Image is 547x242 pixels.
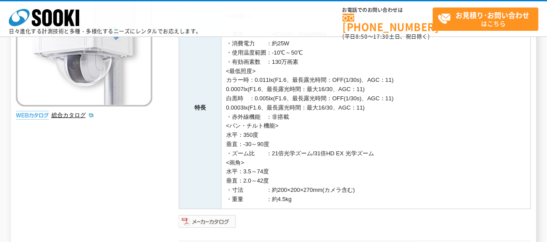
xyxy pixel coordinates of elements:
[9,29,202,34] p: 日々進化する計測技術と多種・多様化するニーズにレンタルでお応えします。
[51,112,94,118] a: 総合カタログ
[437,8,538,30] span: はこちら
[342,7,433,13] span: お電話でのお問い合わせは
[356,33,368,40] span: 8:50
[179,7,221,209] th: 特長
[179,214,236,228] img: メーカーカタログ
[221,7,531,209] td: <<仕様>> ・電源 ：AC100V、50Hz/60Hz ・消費電力 ：約25W ・使用温度範囲：-10℃～50℃ ・有効画素数 ：130万画素 <最低照度> カラー時：0.011lx(F1.6...
[342,14,433,32] a: [PHONE_NUMBER]
[342,33,430,40] span: (平日 ～ 土日、祝日除く)
[179,220,236,227] a: メーカーカタログ
[16,111,49,120] img: webカタログ
[433,7,538,31] a: お見積り･お問い合わせはこちら
[373,33,389,40] span: 17:30
[455,10,529,20] strong: お見積り･お問い合わせ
